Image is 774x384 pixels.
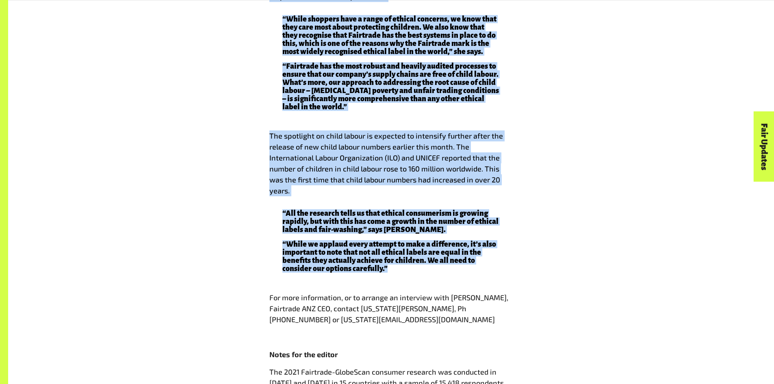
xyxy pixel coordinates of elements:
[269,130,513,196] p: The spotlight on child labour is expected to intensify further after the release of new child lab...
[282,62,500,111] p: “Fairtrade has the most robust and heavily audited processes to ensure that our company’s supply ...
[269,350,338,359] strong: Notes for the editor
[282,15,500,56] p: “While shoppers have a range of ethical concerns, we know that they care most about protecting ch...
[282,209,500,234] p: “All the research tells us that ethical consumerism is growing rapidly, but with this has come a ...
[269,292,513,325] p: For more information, or to arrange an interview with [PERSON_NAME], Fairtrade ANZ CEO, contact [...
[282,240,500,273] p: “While we applaud every attempt to make a difference, it’s also important to note that not all et...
